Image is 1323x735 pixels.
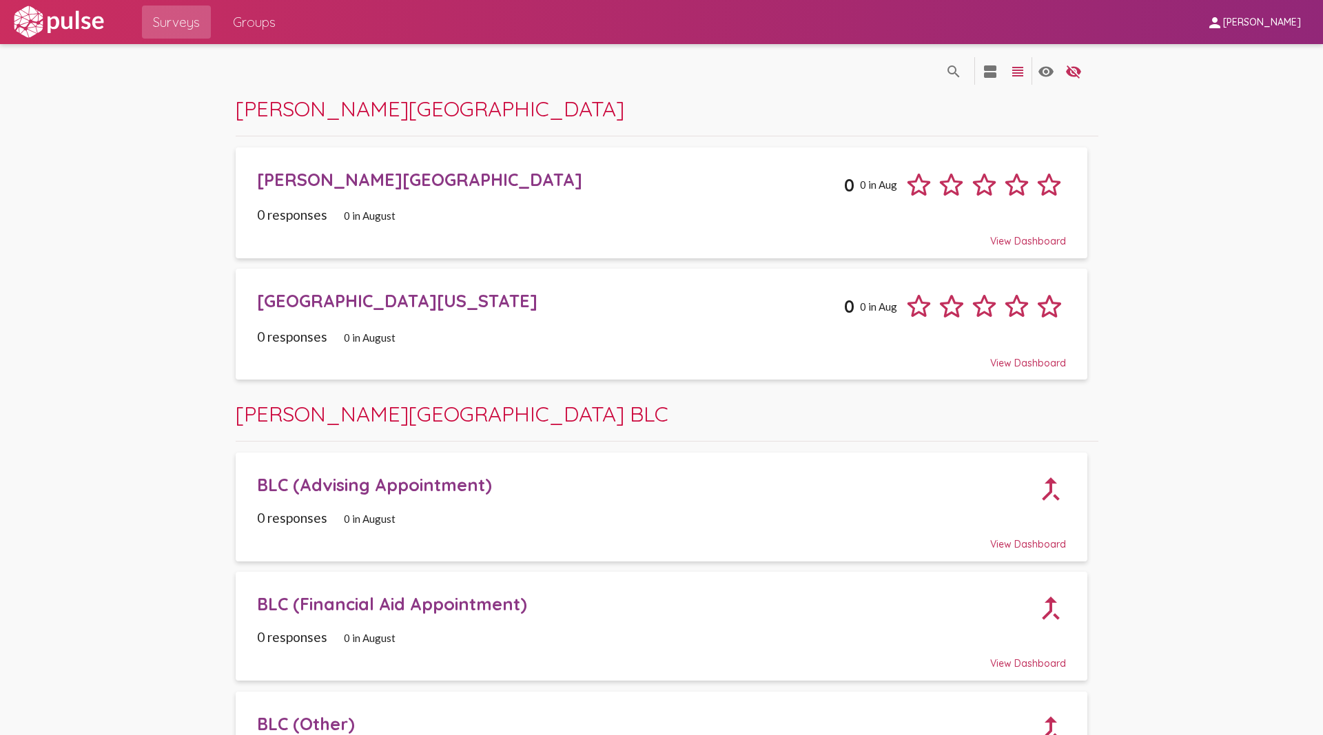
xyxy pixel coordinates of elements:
mat-icon: language [945,63,962,80]
a: BLC (Advising Appointment)0 responses0 in AugustView Dashboard [236,453,1088,561]
button: language [1060,57,1087,85]
span: 0 responses [257,629,327,645]
div: BLC (Financial Aid Appointment) [257,593,1036,614]
span: 0 in August [344,209,396,222]
mat-icon: language [1038,63,1054,80]
img: white-logo.svg [11,5,106,39]
button: [PERSON_NAME] [1196,9,1312,34]
button: language [976,57,1004,85]
button: language [1032,57,1060,85]
span: Surveys [153,10,200,34]
div: View Dashboard [257,645,1066,670]
a: Surveys [142,6,211,39]
span: [PERSON_NAME] [1223,17,1301,29]
span: 0 [844,296,854,317]
span: Groups [233,10,276,34]
div: [GEOGRAPHIC_DATA][US_STATE] [257,290,844,311]
button: language [940,57,967,85]
div: View Dashboard [257,526,1066,550]
div: View Dashboard [257,222,1066,247]
a: BLC (Financial Aid Appointment)0 responses0 in AugustView Dashboard [236,572,1088,680]
span: 0 responses [257,510,327,526]
mat-icon: language [1009,63,1026,80]
span: 0 [844,174,854,196]
span: 0 in August [344,331,396,344]
span: [PERSON_NAME][GEOGRAPHIC_DATA] [236,95,624,122]
span: 0 responses [257,329,327,344]
div: BLC (Other) [257,713,1036,734]
a: Groups [222,6,287,39]
mat-icon: person [1207,14,1223,31]
span: 0 in Aug [860,178,897,191]
a: [PERSON_NAME][GEOGRAPHIC_DATA]00 in Aug0 responses0 in AugustView Dashboard [236,147,1088,258]
div: [PERSON_NAME][GEOGRAPHIC_DATA] [257,169,844,190]
mat-icon: call_merge [1021,578,1081,639]
mat-icon: language [982,63,998,80]
span: 0 in Aug [860,300,897,313]
span: 0 in August [344,632,396,644]
span: 0 in August [344,513,396,525]
span: 0 responses [257,207,327,222]
mat-icon: language [1065,63,1082,80]
mat-icon: call_merge [1021,459,1081,519]
a: [GEOGRAPHIC_DATA][US_STATE]00 in Aug0 responses0 in AugustView Dashboard [236,269,1088,380]
button: language [1004,57,1032,85]
span: [PERSON_NAME][GEOGRAPHIC_DATA] BLC [236,400,668,427]
div: View Dashboard [257,344,1066,369]
div: BLC (Advising Appointment) [257,474,1036,495]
